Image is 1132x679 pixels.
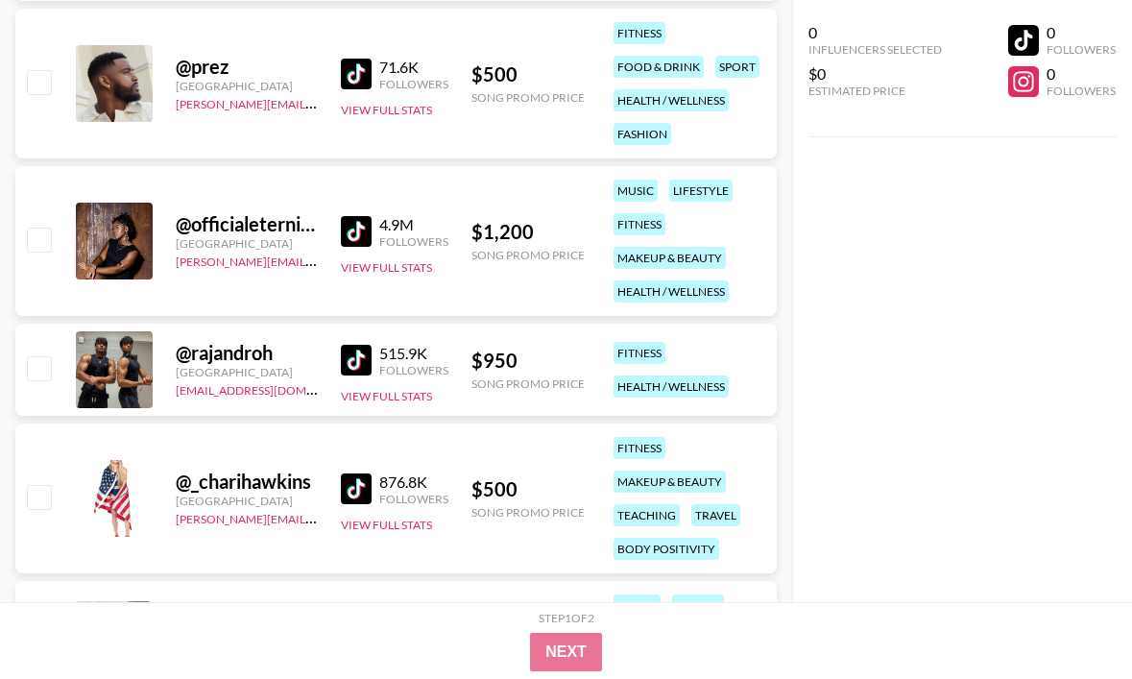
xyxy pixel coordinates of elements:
[808,42,942,57] div: Influencers Selected
[669,180,733,202] div: lifestyle
[614,56,704,78] div: food & drink
[176,79,318,93] div: [GEOGRAPHIC_DATA]
[808,84,942,98] div: Estimated Price
[341,473,372,504] img: TikTok
[379,215,448,234] div: 4.9M
[539,611,594,625] div: Step 1 of 2
[471,90,585,105] div: Song Promo Price
[614,280,729,303] div: health / wellness
[379,363,448,377] div: Followers
[530,633,602,671] button: Next
[176,251,460,269] a: [PERSON_NAME][EMAIL_ADDRESS][DOMAIN_NAME]
[471,248,585,262] div: Song Promo Price
[379,344,448,363] div: 515.9K
[715,56,759,78] div: sport
[176,93,460,111] a: [PERSON_NAME][EMAIL_ADDRESS][DOMAIN_NAME]
[808,64,942,84] div: $0
[379,473,448,492] div: 876.8K
[176,379,369,398] a: [EMAIL_ADDRESS][DOMAIN_NAME]
[614,437,665,459] div: fitness
[614,123,671,145] div: fashion
[341,389,432,403] button: View Full Stats
[341,216,372,247] img: TikTok
[614,89,729,111] div: health / wellness
[341,103,432,117] button: View Full Stats
[471,349,585,373] div: $ 950
[341,59,372,89] img: TikTok
[176,341,318,365] div: @ rajandroh
[471,505,585,520] div: Song Promo Price
[614,342,665,364] div: fitness
[1047,42,1116,57] div: Followers
[176,236,318,251] div: [GEOGRAPHIC_DATA]
[341,345,372,376] img: TikTok
[614,247,726,269] div: makeup & beauty
[176,365,318,379] div: [GEOGRAPHIC_DATA]
[614,504,680,526] div: teaching
[379,492,448,506] div: Followers
[176,494,318,508] div: [GEOGRAPHIC_DATA]
[614,594,661,617] div: dance
[379,77,448,91] div: Followers
[1047,23,1116,42] div: 0
[1047,84,1116,98] div: Followers
[691,504,740,526] div: travel
[379,58,448,77] div: 71.6K
[176,55,318,79] div: @ prez
[471,477,585,501] div: $ 500
[471,376,585,391] div: Song Promo Price
[176,212,318,236] div: @ officialeternityy
[471,62,585,86] div: $ 500
[614,22,665,44] div: fitness
[672,594,724,617] div: fitness
[471,220,585,244] div: $ 1,200
[379,234,448,249] div: Followers
[808,23,942,42] div: 0
[614,471,726,493] div: makeup & beauty
[614,180,658,202] div: music
[614,376,729,398] div: health / wellness
[176,508,460,526] a: [PERSON_NAME][EMAIL_ADDRESS][DOMAIN_NAME]
[1036,583,1109,656] iframe: Drift Widget Chat Controller
[614,538,719,560] div: body positivity
[341,260,432,275] button: View Full Stats
[1047,64,1116,84] div: 0
[176,470,318,494] div: @ _charihawkins
[341,518,432,532] button: View Full Stats
[614,213,665,235] div: fitness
